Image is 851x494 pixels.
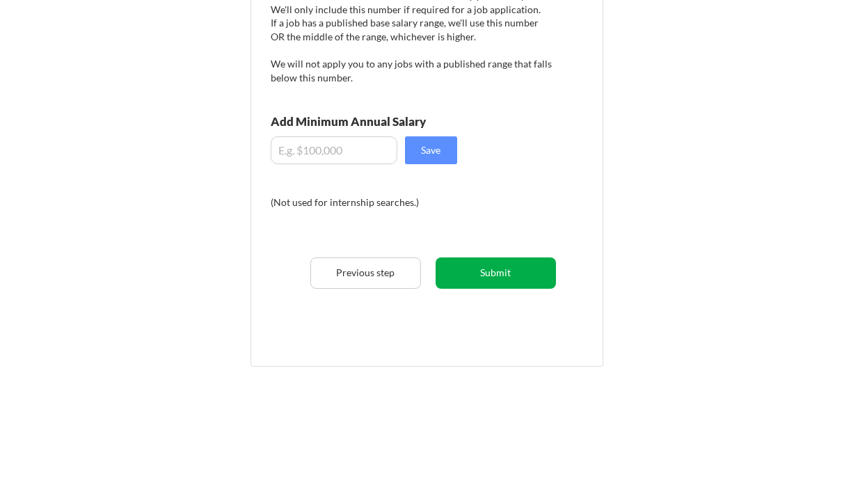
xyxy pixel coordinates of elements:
button: Save [405,136,457,164]
div: Add Minimum Annual Salary [271,115,488,127]
div: (Not used for internship searches.) [271,196,459,209]
input: E.g. $100,000 [271,136,397,164]
button: Previous step [310,257,421,289]
button: Submit [436,257,556,289]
